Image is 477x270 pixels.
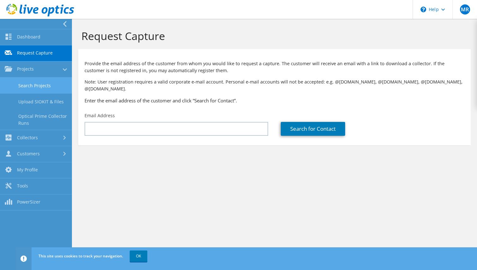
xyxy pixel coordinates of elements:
[130,250,147,262] a: OK
[85,112,115,119] label: Email Address
[81,29,464,43] h1: Request Capture
[421,7,426,12] svg: \n
[460,4,470,14] span: MR
[38,253,123,259] span: This site uses cookies to track your navigation.
[85,97,464,104] h3: Enter the email address of the customer and click “Search for Contact”.
[85,60,464,74] p: Provide the email address of the customer from whom you would like to request a capture. The cust...
[281,122,345,136] a: Search for Contact
[85,78,464,92] p: Note: User registration requires a valid corporate e-mail account. Personal e-mail accounts will ...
